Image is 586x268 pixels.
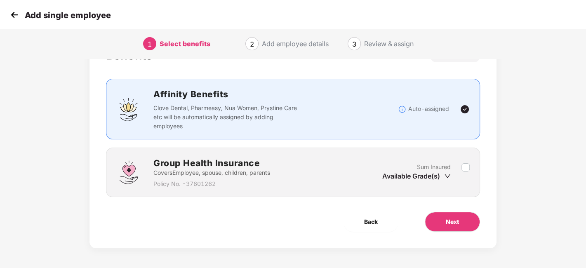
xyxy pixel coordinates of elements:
[398,105,406,113] img: svg+xml;base64,PHN2ZyBpZD0iSW5mb18tXzMyeDMyIiBkYXRhLW5hbWU9IkluZm8gLSAzMngzMiIgeG1sbnM9Imh0dHA6Ly...
[344,212,398,232] button: Back
[153,103,300,131] p: Clove Dental, Pharmeasy, Nua Women, Prystine Care etc will be automatically assigned by adding em...
[116,160,141,185] img: svg+xml;base64,PHN2ZyBpZD0iR3JvdXBfSGVhbHRoX0luc3VyYW5jZSIgZGF0YS1uYW1lPSJHcm91cCBIZWFsdGggSW5zdX...
[153,87,398,101] h2: Affinity Benefits
[364,37,414,50] div: Review & assign
[148,40,152,48] span: 1
[250,40,254,48] span: 2
[408,104,449,113] p: Auto-assigned
[444,173,451,179] span: down
[153,179,270,188] p: Policy No. - 37601262
[352,40,356,48] span: 3
[25,10,111,20] p: Add single employee
[153,168,270,177] p: Covers Employee, spouse, children, parents
[460,104,470,114] img: svg+xml;base64,PHN2ZyBpZD0iVGljay0yNHgyNCIgeG1sbnM9Imh0dHA6Ly93d3cudzMub3JnLzIwMDAvc3ZnIiB3aWR0aD...
[262,37,329,50] div: Add employee details
[153,156,270,170] h2: Group Health Insurance
[364,217,378,226] span: Back
[382,172,451,181] div: Available Grade(s)
[425,212,480,232] button: Next
[160,37,210,50] div: Select benefits
[446,217,459,226] span: Next
[8,9,21,21] img: svg+xml;base64,PHN2ZyB4bWxucz0iaHR0cDovL3d3dy53My5vcmcvMjAwMC9zdmciIHdpZHRoPSIzMCIgaGVpZ2h0PSIzMC...
[116,97,141,122] img: svg+xml;base64,PHN2ZyBpZD0iQWZmaW5pdHlfQmVuZWZpdHMiIGRhdGEtbmFtZT0iQWZmaW5pdHkgQmVuZWZpdHMiIHhtbG...
[417,162,451,172] p: Sum Insured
